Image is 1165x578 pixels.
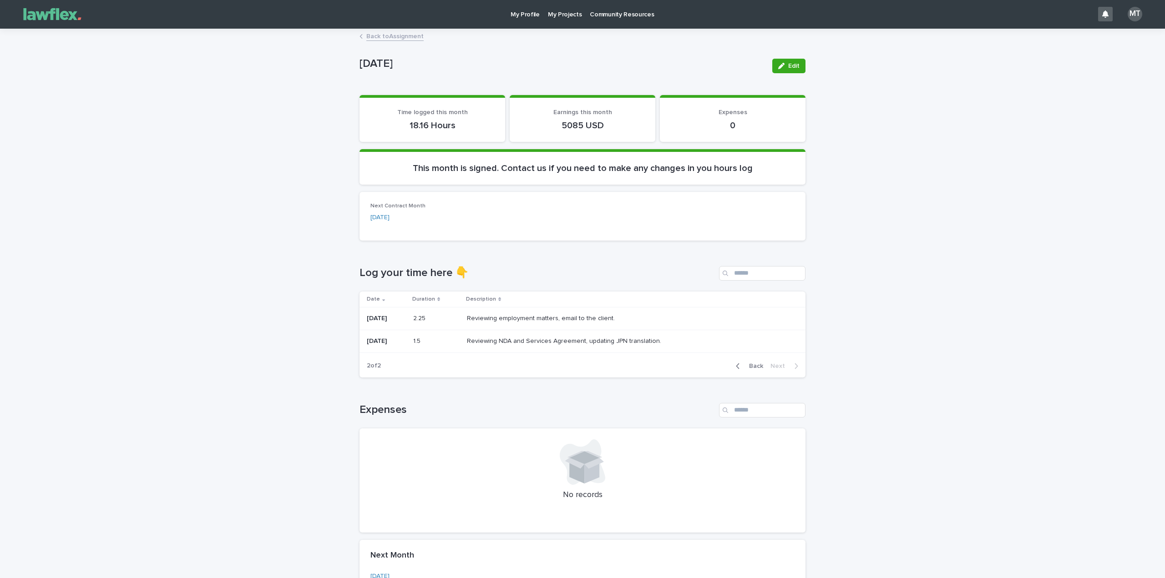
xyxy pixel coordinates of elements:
[772,59,805,73] button: Edit
[467,336,663,345] p: Reviewing NDA and Services Agreement, updating JPN translation.
[370,203,425,209] span: Next Contract Month
[788,63,800,69] span: Edit
[719,266,805,281] input: Search
[360,307,805,330] tr: [DATE]2.252.25 Reviewing employment matters, email to the client.Reviewing employment matters, em...
[467,313,617,322] p: Reviewing employment matters, email to the client.
[553,109,612,116] span: Earnings this month
[360,355,388,377] p: 2 of 2
[367,315,406,322] p: [DATE]
[770,363,790,369] span: Next
[413,336,422,345] p: 1.5
[413,313,427,322] p: 2.25
[367,294,380,304] p: Date
[370,213,390,222] a: [DATE]
[360,330,805,352] tr: [DATE]1.51.5 Reviewing NDA and Services Agreement, updating JPN translation.Reviewing NDA and Ser...
[1128,7,1142,21] div: MT
[719,403,805,417] input: Search
[18,5,86,23] img: Gnvw4qrBSHOAfo8VMhG6
[370,163,795,174] p: This month is signed. Contact us if you need to make any changes in you hours log
[719,109,747,116] span: Expenses
[412,294,435,304] p: Duration
[360,57,765,70] p: [DATE]
[521,120,644,131] p: 5085 USD
[370,120,494,131] p: 18.16 Hours
[466,294,496,304] p: Description
[767,362,805,370] button: Next
[367,337,406,345] p: [DATE]
[671,120,795,131] p: 0
[744,363,763,369] span: Back
[729,362,767,370] button: Back
[397,109,468,116] span: Time logged this month
[366,30,424,41] a: Back toAssignment
[360,403,715,417] h1: Expenses
[370,551,414,561] h2: Next Month
[370,490,795,500] p: No records
[360,266,715,280] h1: Log your time here 👇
